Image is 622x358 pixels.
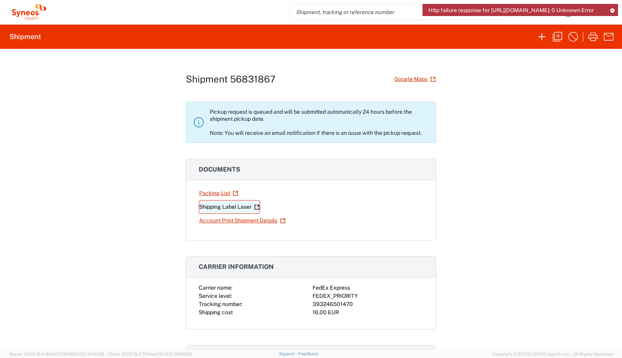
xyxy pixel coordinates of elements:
h2: Shipment [9,32,41,41]
span: Documents [199,166,240,173]
span: Carrier information [199,263,274,270]
div: FEDEX_PRIORITY [313,292,423,300]
h1: Shipment 56831867 [186,73,275,85]
a: Account Print Shipment Details [199,214,286,227]
a: Google Maps [394,72,436,86]
span: [DATE] 10:05:38 [72,352,104,356]
span: Client: 2025.19.0-7f44ea7 [108,352,192,356]
span: Service level: [199,293,232,299]
span: Shipping cost [199,309,233,315]
div: 16.00 EUR [313,308,423,317]
div: 393246501470 [313,300,423,308]
span: Tracking number: [199,301,243,307]
input: Shipment, tracking or reference number [290,5,493,20]
a: Support [279,351,298,356]
span: [DATE] 09:58:55 [159,352,192,356]
span: Carrier name: [199,285,232,291]
span: Server: 2025.19.0-192a4753216 [9,352,104,356]
a: Feedback [298,351,318,356]
a: Shipping Label Laser [199,200,260,214]
span: Copyright © [DATE]-[DATE] Agistix Inc., All Rights Reserved [492,351,613,358]
p: Pickup request is queued and will be submitted automatically 24 hours before the shipment pickup ... [210,108,430,136]
span: Http failure response for [URL][DOMAIN_NAME]: 0 Unknown Error [428,7,594,14]
div: FedEx Express [313,284,423,292]
a: Packing List [199,186,239,200]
